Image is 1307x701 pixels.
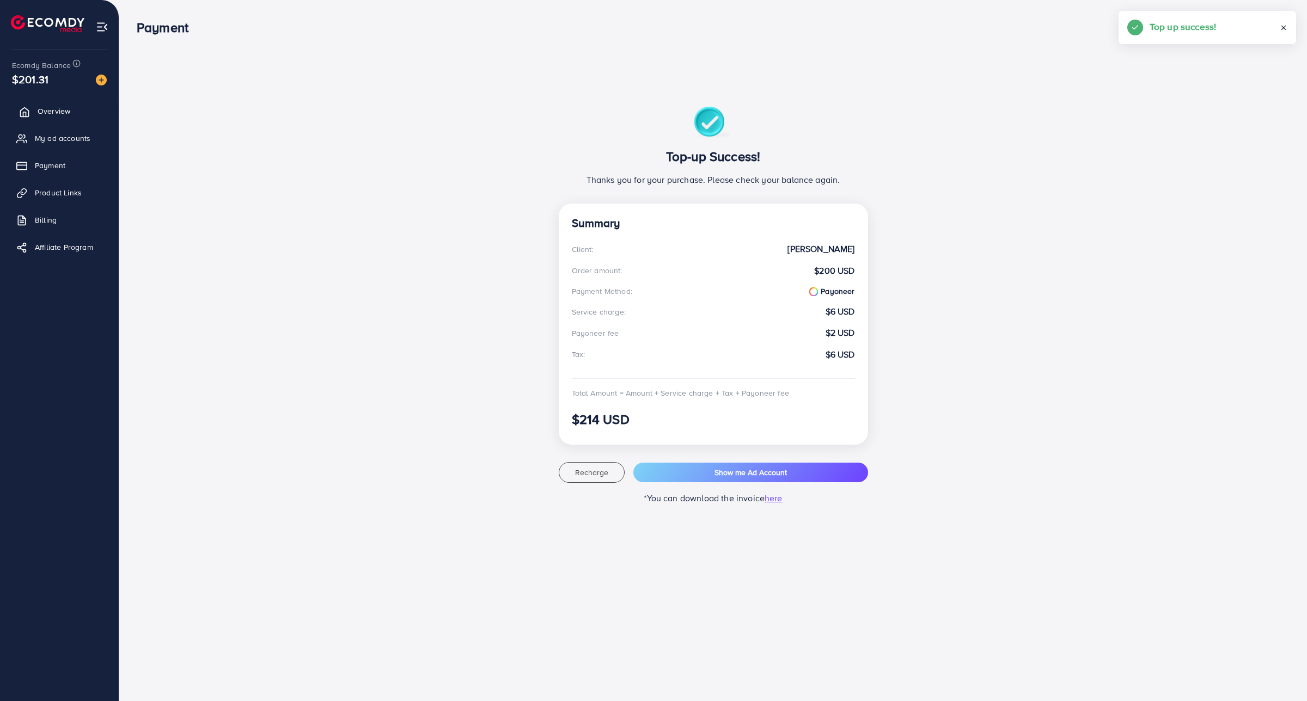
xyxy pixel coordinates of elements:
[96,21,108,33] img: menu
[35,242,93,253] span: Affiliate Program
[572,244,594,255] div: Client:
[137,20,197,35] h3: Payment
[8,182,111,204] a: Product Links
[572,173,855,186] p: Thanks you for your purchase. Please check your balance again.
[572,411,855,427] h3: $214 USD
[572,149,855,164] h3: Top-up Success!
[572,217,855,230] h4: Summary
[572,265,622,276] div: Order amount:
[572,306,626,317] div: Service charge:
[714,467,787,478] span: Show me Ad Account
[96,75,107,85] img: image
[35,187,82,198] span: Product Links
[559,491,868,505] p: *You can download the invoice
[12,60,71,71] span: Ecomdy Balance
[8,209,111,231] a: Billing
[35,133,90,144] span: My ad accounts
[559,462,625,483] button: Recharge
[572,349,585,360] div: Tax:
[35,160,65,171] span: Payment
[814,265,854,277] strong: $200 USD
[826,327,855,339] strong: $2 USD
[8,127,111,149] a: My ad accounts
[572,388,855,398] div: Total Amount = Amount + Service charge + Tax + Payoneer fee
[572,286,632,297] div: Payment Method:
[826,348,855,361] strong: $6 USD
[787,243,854,255] strong: [PERSON_NAME]
[809,287,818,296] img: payoneer
[765,492,783,504] span: here
[572,328,619,339] div: Payoneer fee
[8,155,111,176] a: Payment
[826,305,855,318] strong: $6 USD
[1150,20,1216,34] h5: Top up success!
[575,467,608,478] span: Recharge
[809,286,855,297] strong: Payoneer
[11,15,84,32] img: logo
[633,463,868,482] button: Show me Ad Account
[8,236,111,258] a: Affiliate Program
[12,71,48,87] span: $201.31
[35,214,57,225] span: Billing
[8,100,111,122] a: Overview
[694,107,732,140] img: success
[38,106,70,116] span: Overview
